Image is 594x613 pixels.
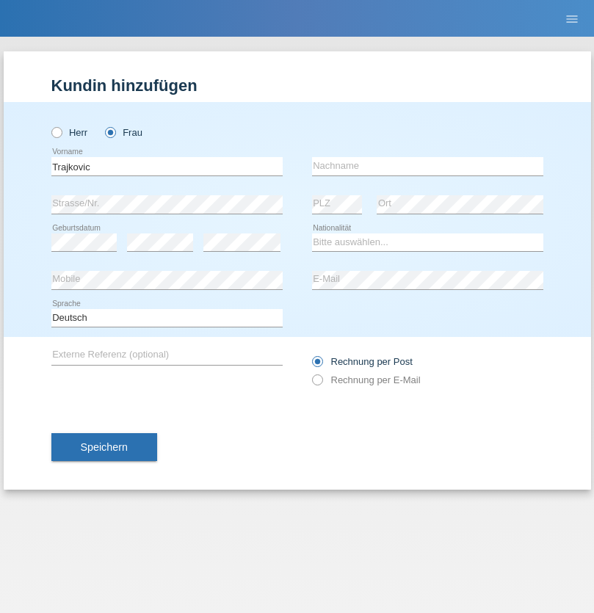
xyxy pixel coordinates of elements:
input: Frau [105,127,115,137]
label: Rechnung per Post [312,356,413,367]
label: Rechnung per E-Mail [312,374,421,385]
input: Rechnung per E-Mail [312,374,322,393]
a: menu [557,14,587,23]
input: Herr [51,127,61,137]
input: Rechnung per Post [312,356,322,374]
button: Speichern [51,433,157,461]
h1: Kundin hinzufügen [51,76,543,95]
label: Herr [51,127,88,138]
span: Speichern [81,441,128,453]
label: Frau [105,127,142,138]
i: menu [565,12,579,26]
